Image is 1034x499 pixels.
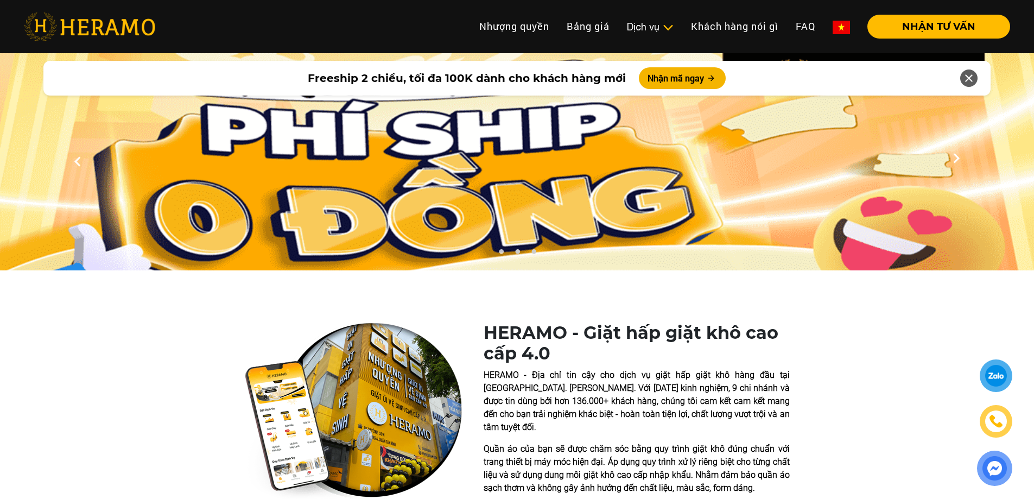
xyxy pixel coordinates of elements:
a: Khách hàng nói gì [682,15,787,38]
span: Freeship 2 chiều, tối đa 100K dành cho khách hàng mới [308,70,626,86]
button: NHẬN TƯ VẤN [867,15,1010,39]
a: Nhượng quyền [471,15,558,38]
img: subToggleIcon [662,22,674,33]
a: Bảng giá [558,15,618,38]
a: FAQ [787,15,824,38]
img: phone-icon [990,415,1003,427]
button: 2 [512,249,523,260]
a: NHẬN TƯ VẤN [859,22,1010,31]
button: 3 [528,249,539,260]
button: 1 [496,249,506,260]
img: vn-flag.png [833,21,850,34]
h1: HERAMO - Giặt hấp giặt khô cao cấp 4.0 [484,323,790,364]
p: HERAMO - Địa chỉ tin cậy cho dịch vụ giặt hấp giặt khô hàng đầu tại [GEOGRAPHIC_DATA]. [PERSON_NA... [484,369,790,434]
a: phone-icon [981,407,1011,436]
button: Nhận mã ngay [639,67,726,89]
p: Quần áo của bạn sẽ được chăm sóc bằng quy trình giặt khô đúng chuẩn với trang thiết bị máy móc hi... [484,443,790,495]
div: Dịch vụ [627,20,674,34]
img: heramo-logo.png [24,12,155,41]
